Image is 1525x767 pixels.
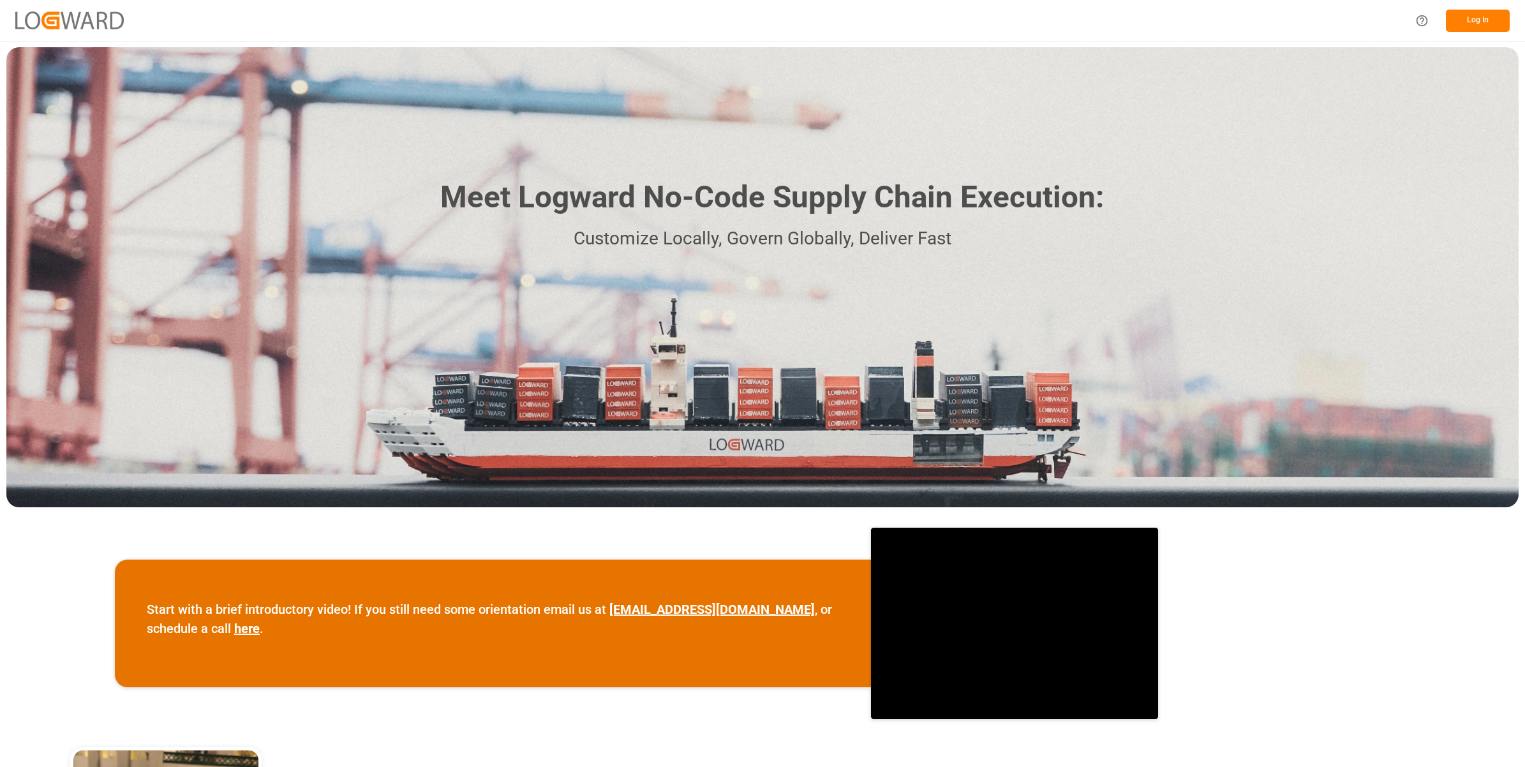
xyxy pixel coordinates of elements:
[421,225,1104,253] p: Customize Locally, Govern Globally, Deliver Fast
[1446,10,1510,32] button: Log In
[1408,6,1436,35] button: Help Center
[15,11,124,29] img: Logward_new_orange.png
[440,175,1104,220] h1: Meet Logward No-Code Supply Chain Execution:
[147,600,839,638] p: Start with a brief introductory video! If you still need some orientation email us at , or schedu...
[609,602,815,617] a: [EMAIL_ADDRESS][DOMAIN_NAME]
[234,621,260,636] a: here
